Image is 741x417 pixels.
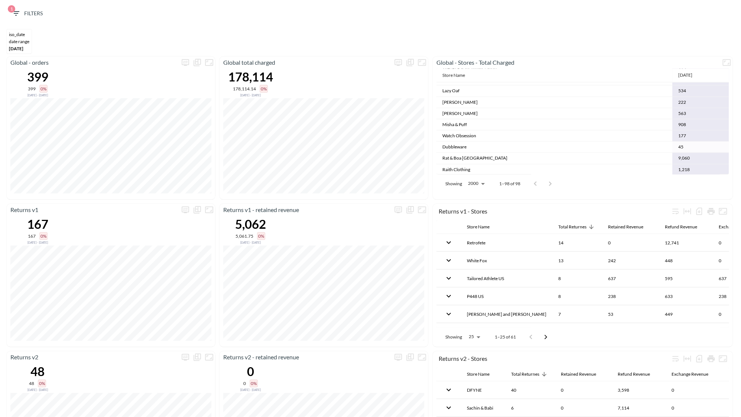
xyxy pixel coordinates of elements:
[505,399,555,417] th: 6
[672,130,729,141] td: 177
[552,288,602,305] th: 8
[191,351,203,363] div: Show chart as table
[612,381,666,399] th: 3,598
[672,370,718,379] span: Exchange Revenue
[392,351,404,363] button: more
[659,323,713,341] th: 615
[235,240,266,244] div: Compared to Aug 18, 2025 - Aug 19, 2025
[243,381,246,386] div: 0
[28,86,36,92] div: 399
[436,164,672,175] td: Raith Clothing
[555,381,612,399] th: 0
[602,323,659,341] th: 775
[461,305,552,323] th: Lucy and Yak
[179,57,191,68] button: more
[552,234,602,251] th: 14
[436,153,672,164] td: Rat & Boa [GEOGRAPHIC_DATA]
[672,85,729,96] td: 534
[179,204,191,216] button: more
[436,119,672,130] td: Misha & Puff
[442,308,455,320] button: expand row
[179,57,191,68] span: Display settings
[681,353,693,365] div: Toggle table layout between fixed and auto (default: auto)
[228,69,273,84] div: 178,114
[467,370,490,379] div: Store Name
[12,9,43,18] span: Filters
[27,387,48,392] div: Compared to Aug 18, 2025 - Aug 19, 2025
[467,222,490,231] div: Store Name
[608,222,653,231] span: Retained Revenue
[659,234,713,251] th: 12,741
[27,364,48,379] div: 48
[659,305,713,323] th: 449
[461,288,552,305] th: P448 US
[240,364,261,379] div: 0
[558,222,596,231] span: Total Returnes
[666,399,724,417] th: 0
[442,272,455,285] button: expand row
[672,119,729,130] td: 908
[558,222,586,231] div: Total Returnes
[467,370,499,379] span: Store Name
[9,46,23,51] span: [DATE]
[717,353,729,365] button: Fullscreen
[602,270,659,287] th: 637
[445,334,462,340] p: Showing
[659,252,713,269] th: 448
[672,153,729,164] td: 9,060
[404,57,416,68] div: Show chart as table
[467,222,499,231] span: Store Name
[693,205,705,217] div: Number of rows selected for download: 61
[618,370,650,379] div: Refund Revenue
[191,57,203,68] div: Show chart as table
[7,205,179,214] p: Returns v1
[511,370,549,379] span: Total Returnes
[669,353,681,365] div: Wrap text
[461,399,505,417] th: Sachin & Babi
[442,236,455,249] button: expand row
[436,141,672,153] td: Dubbleware
[672,164,729,175] td: 1,218
[461,323,552,341] th: LNDR AU
[561,370,606,379] span: Retained Revenue
[461,252,552,269] th: White Fox
[233,86,256,92] div: 178,114.14
[9,32,29,37] div: iso_date
[392,351,404,363] span: Display settings
[442,325,455,338] button: expand row
[235,216,266,231] div: 5,062
[461,270,552,287] th: Tailored Athlete US
[392,57,404,68] span: Display settings
[28,233,36,239] div: 167
[442,384,455,396] button: expand row
[392,204,404,216] span: Display settings
[602,252,659,269] th: 242
[552,270,602,287] th: 8
[439,355,669,362] div: Returns v2 - Stores
[228,93,273,97] div: Compared to Aug 18, 2025 - Aug 19, 2025
[442,290,455,302] button: expand row
[191,204,203,216] div: Show chart as table
[495,334,516,340] p: 1–25 of 61
[665,222,697,231] div: Refund Revenue
[220,353,392,362] p: Returns v2 - retained revenue
[436,68,672,82] th: Store Name
[705,205,717,217] div: Print
[602,288,659,305] th: 238
[436,97,672,108] td: [PERSON_NAME]
[442,254,455,267] button: expand row
[9,7,46,20] button: 1Filters
[672,108,729,119] td: 563
[693,353,705,365] div: Number of rows selected for download: 4
[602,234,659,251] th: 0
[672,141,729,153] td: 45
[7,353,179,362] p: Returns v2
[179,204,191,216] span: Display settings
[511,370,539,379] div: Total Returnes
[179,351,191,363] button: more
[717,205,729,217] button: Fullscreen
[681,205,693,217] div: Toggle table layout between fixed and auto (default: auto)
[721,57,732,68] button: Fullscreen
[436,85,672,96] td: Lazy Oaf
[257,232,265,240] div: 0%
